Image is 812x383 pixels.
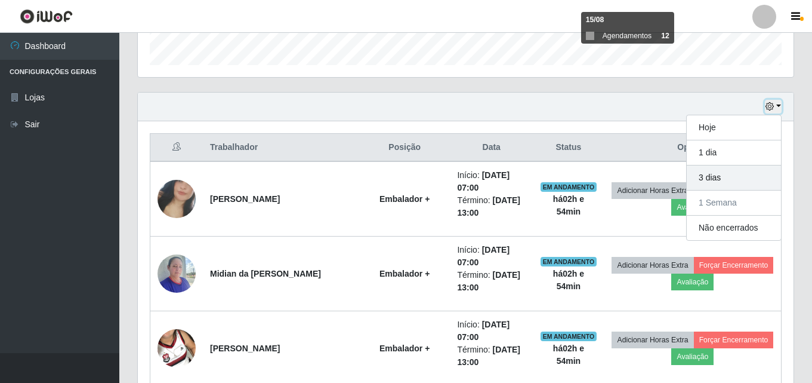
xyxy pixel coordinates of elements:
th: Opções [604,134,782,162]
th: Data [450,134,533,162]
th: Trabalhador [203,134,359,162]
strong: [PERSON_NAME] [210,194,280,204]
strong: Midian da [PERSON_NAME] [210,269,321,278]
strong: [PERSON_NAME] [210,344,280,353]
li: Início: [457,318,526,344]
button: Forçar Encerramento [694,332,774,348]
button: Adicionar Horas Extra [612,257,693,274]
strong: há 02 h e 54 min [553,194,584,216]
button: 1 Semana [687,191,781,216]
time: [DATE] 07:00 [457,320,510,342]
button: Avaliação [671,274,714,290]
button: Não encerrados [687,216,781,240]
li: Início: [457,244,526,269]
li: Término: [457,194,526,219]
button: 1 dia [687,140,781,166]
time: [DATE] 07:00 [457,245,510,267]
button: 3 dias [687,166,781,191]
strong: há 02 h e 54 min [553,344,584,366]
button: Avaliação [671,348,714,365]
strong: Embalador + [379,344,430,353]
img: 1744230818222.jpeg [158,314,196,382]
button: Avaliação [671,199,714,216]
li: Término: [457,269,526,294]
span: EM ANDAMENTO [541,182,597,192]
img: 1746293662097.jpeg [158,165,196,233]
span: EM ANDAMENTO [541,257,597,266]
img: 1723687627540.jpeg [158,248,196,299]
time: [DATE] 07:00 [457,170,510,192]
strong: Embalador + [379,269,430,278]
th: Posição [359,134,450,162]
li: Término: [457,344,526,369]
img: CoreUI Logo [20,9,73,24]
span: EM ANDAMENTO [541,332,597,341]
strong: há 02 h e 54 min [553,269,584,291]
button: Forçar Encerramento [694,257,774,274]
strong: Embalador + [379,194,430,204]
button: Adicionar Horas Extra [612,332,693,348]
button: Adicionar Horas Extra [612,182,693,199]
li: Início: [457,169,526,194]
th: Status [533,134,604,162]
button: Hoje [687,115,781,140]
